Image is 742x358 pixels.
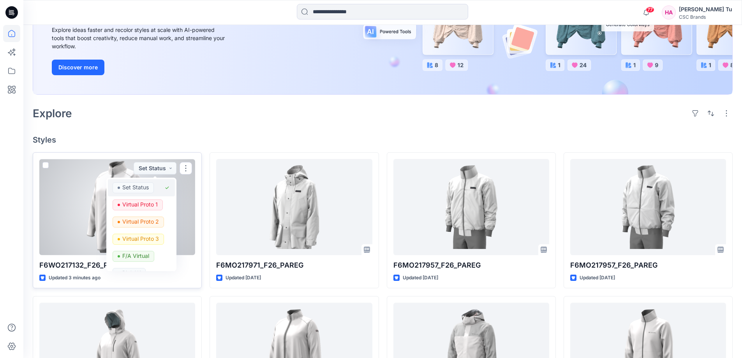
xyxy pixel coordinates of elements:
[49,274,100,282] p: Updated 3 minutes ago
[122,199,158,210] p: Virtual Proto 1
[39,260,195,271] p: F6WO217132_F26_PLSREG
[33,107,72,120] h2: Explore
[52,60,227,75] a: Discover more
[33,135,733,145] h4: Styles
[216,159,372,255] a: F6MO217971_F26_PAREG
[122,251,149,261] p: F/A Virtual
[122,217,159,227] p: Virtual Proto 2
[679,5,732,14] div: [PERSON_NAME] Tu
[570,159,726,255] a: F6MO217957_F26_PAREG
[580,274,615,282] p: Updated [DATE]
[570,260,726,271] p: F6MO217957_F26_PAREG
[39,159,195,255] a: F6WO217132_F26_PLSREG
[662,5,676,19] div: HA
[393,260,549,271] p: F6MO217957_F26_PAREG
[393,159,549,255] a: F6MO217957_F26_PAREG
[122,182,149,192] p: Set Status
[122,234,159,244] p: Virtual Proto 3
[216,260,372,271] p: F6MO217971_F26_PAREG
[646,7,654,13] span: 77
[226,274,261,282] p: Updated [DATE]
[403,274,438,282] p: Updated [DATE]
[52,26,227,50] div: Explore ideas faster and recolor styles at scale with AI-powered tools that boost creativity, red...
[52,60,104,75] button: Discover more
[679,14,732,20] div: CSC Brands
[122,268,141,278] p: BLOCK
